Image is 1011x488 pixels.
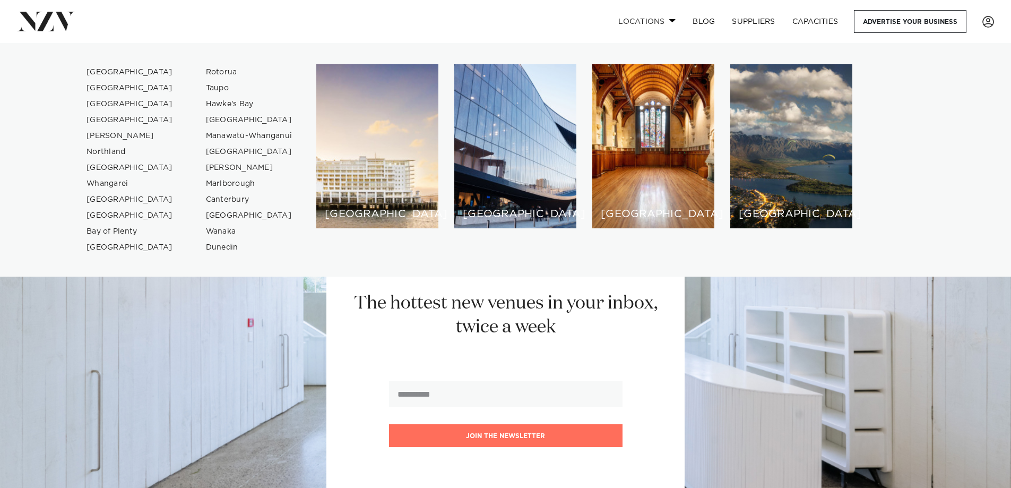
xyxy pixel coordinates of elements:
a: Northland [78,144,182,160]
a: BLOG [684,10,723,33]
a: Dunedin [197,239,301,255]
a: [GEOGRAPHIC_DATA] [78,239,182,255]
h6: [GEOGRAPHIC_DATA] [463,209,568,220]
a: [GEOGRAPHIC_DATA] [78,160,182,176]
a: Wanaka [197,224,301,239]
a: Rotorua [197,64,301,80]
h6: [GEOGRAPHIC_DATA] [325,209,430,220]
a: [PERSON_NAME] [78,128,182,144]
a: Marlborough [197,176,301,192]
a: Taupo [197,80,301,96]
a: [GEOGRAPHIC_DATA] [197,208,301,224]
a: Wellington venues [GEOGRAPHIC_DATA] [454,64,576,228]
a: SUPPLIERS [723,10,783,33]
a: [GEOGRAPHIC_DATA] [78,208,182,224]
h2: The hottest new venues in your inbox, twice a week [341,292,670,339]
a: Auckland venues [GEOGRAPHIC_DATA] [316,64,438,228]
h6: [GEOGRAPHIC_DATA] [739,209,844,220]
a: Hawke's Bay [197,96,301,112]
a: [PERSON_NAME] [197,160,301,176]
a: [GEOGRAPHIC_DATA] [78,192,182,208]
a: Bay of Plenty [78,224,182,239]
a: Whangarei [78,176,182,192]
a: Capacities [784,10,847,33]
a: [GEOGRAPHIC_DATA] [78,80,182,96]
a: [GEOGRAPHIC_DATA] [78,112,182,128]
a: Locations [610,10,684,33]
a: Advertise your business [854,10,966,33]
button: Join the newsletter [389,424,623,447]
a: [GEOGRAPHIC_DATA] [197,144,301,160]
a: Manawatū-Whanganui [197,128,301,144]
a: [GEOGRAPHIC_DATA] [78,96,182,112]
a: Christchurch venues [GEOGRAPHIC_DATA] [592,64,714,228]
a: [GEOGRAPHIC_DATA] [197,112,301,128]
a: Canterbury [197,192,301,208]
h6: [GEOGRAPHIC_DATA] [601,209,706,220]
img: nzv-logo.png [17,12,75,31]
a: Queenstown venues [GEOGRAPHIC_DATA] [730,64,852,228]
a: [GEOGRAPHIC_DATA] [78,64,182,80]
